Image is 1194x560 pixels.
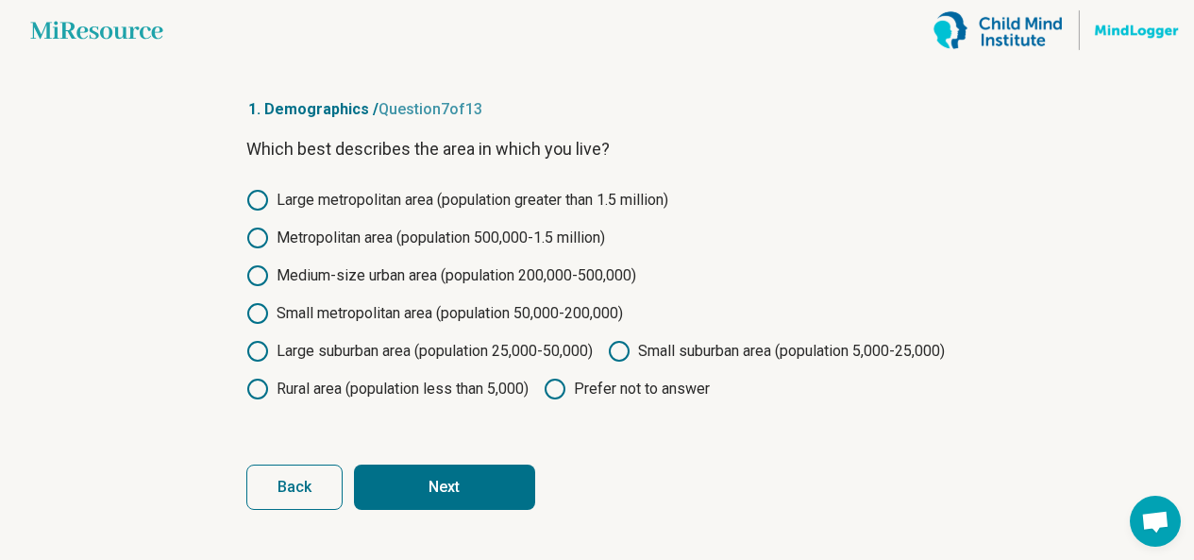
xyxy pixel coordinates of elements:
[544,378,710,400] label: Prefer not to answer
[246,302,623,325] label: Small metropolitan area (population 50,000-200,000)
[277,480,311,495] span: Back
[378,100,482,118] span: Question 7 of 13
[246,340,593,363] label: Large suburban area (population 25,000-50,000)
[1130,496,1181,547] div: Open chat
[608,340,945,363] label: Small suburban area (population 5,000-25,000)
[246,465,343,510] button: Back
[354,465,535,510] button: Next
[246,227,605,249] label: Metropolitan area (population 500,000-1.5 million)
[246,378,529,400] label: Rural area (population less than 5,000)
[246,98,949,121] p: 1. Demographics /
[246,264,636,287] label: Medium-size urban area (population 200,000-500,000)
[246,189,668,212] label: Large metropolitan area (population greater than 1.5 million)
[246,136,949,162] p: Which best describes the area in which you live?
